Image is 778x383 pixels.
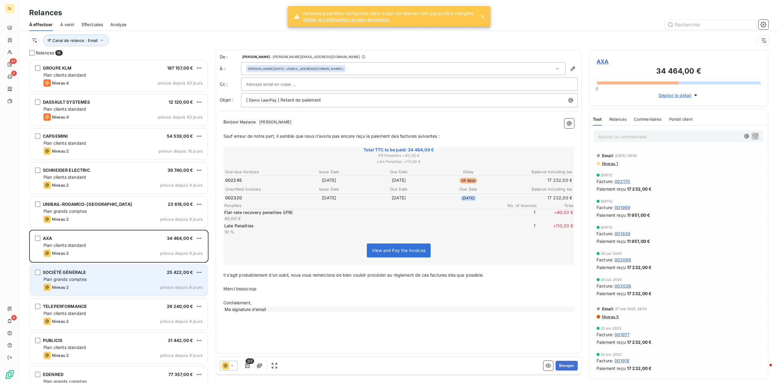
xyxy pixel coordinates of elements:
span: 001930 [614,230,630,237]
span: TELEPERFORMANCE [43,304,87,309]
span: Plan clients standard [43,174,86,180]
span: 002170 [614,178,630,185]
span: 12 120,00 € [169,99,193,105]
span: Paiement reçu [597,365,626,371]
span: 30 juil. 2025 [601,278,622,281]
span: 22 avr. 2025 [601,353,621,356]
span: Total TTC to be paid: 34 464,00 € [224,147,573,153]
td: 002320 [225,195,294,201]
span: Sauf erreur de notre part, il semble que nous n’avons pas encore reçu le paiement des factures su... [223,133,440,139]
label: Cc : [220,81,241,87]
span: GROUPE KLM [43,65,72,71]
h3: Relances [29,7,62,18]
span: Madame [239,119,256,126]
span: Facture : [597,178,613,185]
div: grid [29,60,208,383]
span: 2/2 [246,358,254,364]
span: + 40,00 € [537,209,573,222]
a: Vérifier la configuration du plan de relance. [302,16,475,22]
th: Balance including tax [504,169,573,175]
span: Niveau 2 [52,217,69,222]
span: 002036 [614,283,631,289]
span: Relances [36,50,54,56]
span: [DATE] [601,226,612,229]
span: De : [220,54,241,60]
button: Envoyer [556,361,578,371]
span: prévue depuis 9 jours [160,183,203,188]
input: Adresse email en copie ... [246,80,312,89]
td: [DATE] [364,195,433,201]
span: View and Pay the invoices [372,248,425,253]
span: AXA [43,236,52,241]
span: Paiement reçu [597,339,626,345]
span: Facture : [597,230,613,237]
span: Niveau 4 [52,115,69,119]
span: 002095 [614,257,631,263]
span: Niveau 2 [52,183,69,188]
span: Objet : [220,97,233,102]
span: EDENRED [43,372,64,377]
span: Analyse [110,22,126,28]
span: Plan clients standard [43,72,86,78]
th: Due Date [364,169,433,175]
span: Relances [609,117,627,122]
p: 10 % [224,229,498,235]
span: Plan grands comptes [43,209,87,214]
span: Plan clients standard [43,345,86,350]
td: 17 232,00 € [504,177,573,184]
span: Effectuées [82,22,103,28]
span: Facture : [597,204,613,211]
span: Niveau 2 [52,285,69,290]
span: 54 539,00 € [167,133,193,139]
span: 30 juil. 2025 [601,252,622,255]
span: Plan clients standard [43,140,86,146]
button: Canal de relance : Email [43,35,109,46]
span: À effectuer [29,22,53,28]
span: Facture : [597,357,613,364]
span: Il s’agit probablement d’un oubli, nous vous remercions de bien vouloir procéder au règlement de ... [223,272,484,278]
span: 16 [55,50,62,56]
p: 40,00 € [224,216,498,222]
span: CAPGEMINI [43,133,68,139]
span: [PERSON_NAME] [258,119,292,126]
span: Niveau 4 [52,81,69,85]
span: Niveau 2 [52,149,69,154]
p: Flat-rate recovery penalties (IFR) [224,209,498,216]
span: - [PERSON_NAME][EMAIL_ADDRESS][DOMAIN_NAME] [271,55,360,59]
div: DL [5,4,15,13]
span: 11 951,00 € [627,212,650,218]
span: Email [602,306,613,311]
span: 22 avr. 2025 [601,379,621,382]
span: 17 232,00 € [627,186,652,192]
span: prévue depuis 63 jours [158,81,203,85]
span: Plan clients standard [43,106,86,112]
span: Niveau 5 [601,314,619,319]
span: 25 422,00 € [167,270,193,275]
span: 002245 [225,177,242,183]
span: Paiement reçu [597,264,626,271]
td: [DATE] [364,177,433,184]
td: 17 232,00 € [504,195,573,201]
span: DASSAULT SYSTEMES [43,99,90,105]
span: Niveau 2 [52,353,69,358]
span: 001977 [614,331,630,338]
label: À : [220,66,241,72]
span: prévue depuis 16 jours [159,149,203,154]
span: 17 232,00 € [627,339,652,345]
td: [DATE] [294,195,363,201]
span: 17 232,00 € [627,264,652,271]
span: Tout [593,117,602,122]
th: Issue Date [294,169,363,175]
span: Certaines propriétés configurées dans le plan de relance n’ont pas pu être chargées. [302,10,475,16]
p: Late Penalties [224,223,498,229]
span: Late Penalties : + 113,30 € [224,159,573,164]
span: Paiement reçu [597,238,626,244]
span: 5 [11,71,17,76]
span: prévue depuis 63 jours [158,115,203,119]
th: Overdue invoices [225,169,294,175]
th: Due Date [364,186,433,192]
span: UNIBAIL-RODAMCO-[GEOGRAPHIC_DATA] [43,202,132,207]
span: Bonjour [223,119,239,124]
span: PUBLICIS [43,338,62,343]
span: 26 240,00 € [167,304,193,309]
